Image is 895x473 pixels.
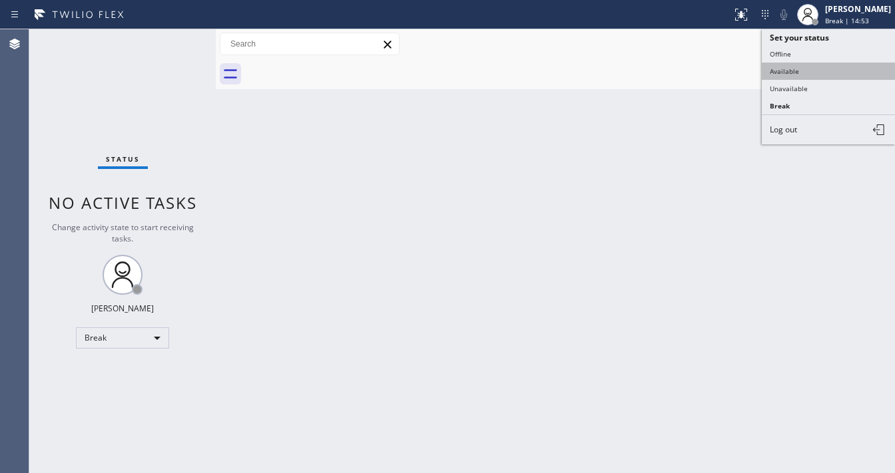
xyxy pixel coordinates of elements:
span: Status [106,154,140,164]
input: Search [220,33,399,55]
span: Change activity state to start receiving tasks. [52,222,194,244]
div: [PERSON_NAME] [825,3,891,15]
button: Mute [774,5,793,24]
div: Break [76,327,169,349]
span: No active tasks [49,192,197,214]
div: [PERSON_NAME] [91,303,154,314]
span: Break | 14:53 [825,16,869,25]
